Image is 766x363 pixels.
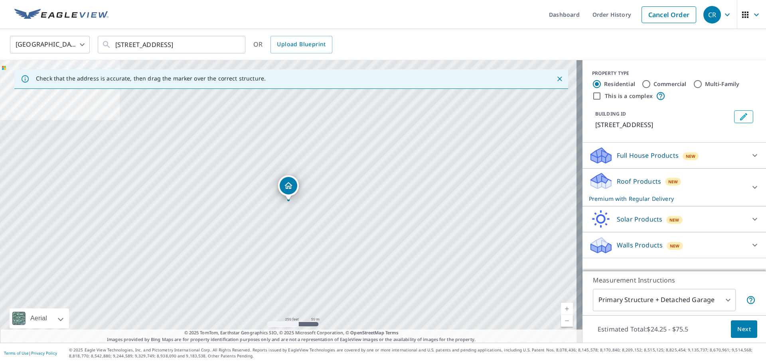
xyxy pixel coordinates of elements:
[617,151,679,160] p: Full House Products
[589,235,760,255] div: Walls ProductsNew
[668,179,678,185] span: New
[642,6,696,23] a: Cancel Order
[10,308,69,328] div: Aerial
[604,80,635,88] label: Residential
[278,175,299,200] div: Dropped pin, building 1, Residential property, 2418 Retreat Close Marietta, GA 30066
[595,110,626,117] p: BUILDING ID
[589,146,760,165] div: Full House ProductsNew
[593,289,736,311] div: Primary Structure + Detached Garage
[686,153,696,159] span: New
[385,330,399,336] a: Terms
[705,80,740,88] label: Multi-Family
[605,92,653,100] label: This is a complex
[31,350,57,356] a: Privacy Policy
[561,315,573,327] a: Current Level 17, Zoom Out
[10,33,90,56] div: [GEOGRAPHIC_DATA]
[14,9,109,21] img: EV Logo
[589,210,760,229] div: Solar ProductsNew
[746,295,756,305] span: Your report will include the primary structure and a detached garage if one exists.
[734,110,753,123] button: Edit building 1
[4,350,29,356] a: Terms of Use
[731,320,757,338] button: Next
[593,275,756,285] p: Measurement Instructions
[28,308,49,328] div: Aerial
[184,330,399,336] span: © 2025 TomTom, Earthstar Geographics SIO, © 2025 Microsoft Corporation, ©
[703,6,721,24] div: CR
[737,324,751,334] span: Next
[36,75,266,82] p: Check that the address is accurate, then drag the marker over the correct structure.
[277,39,326,49] span: Upload Blueprint
[561,303,573,315] a: Current Level 17, Zoom In
[350,330,384,336] a: OpenStreetMap
[591,320,695,338] p: Estimated Total: $24.25 - $75.5
[4,351,57,355] p: |
[617,177,661,186] p: Roof Products
[617,240,663,250] p: Walls Products
[555,74,565,84] button: Close
[253,36,332,53] div: OR
[115,33,229,56] input: Search by address or latitude-longitude
[670,243,680,249] span: New
[589,194,745,203] p: Premium with Regular Delivery
[592,70,756,77] div: PROPERTY TYPE
[69,347,762,359] p: © 2025 Eagle View Technologies, Inc. and Pictometry International Corp. All Rights Reserved. Repo...
[669,217,679,223] span: New
[595,120,731,130] p: [STREET_ADDRESS]
[270,36,332,53] a: Upload Blueprint
[589,172,760,203] div: Roof ProductsNewPremium with Regular Delivery
[617,214,662,224] p: Solar Products
[653,80,687,88] label: Commercial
